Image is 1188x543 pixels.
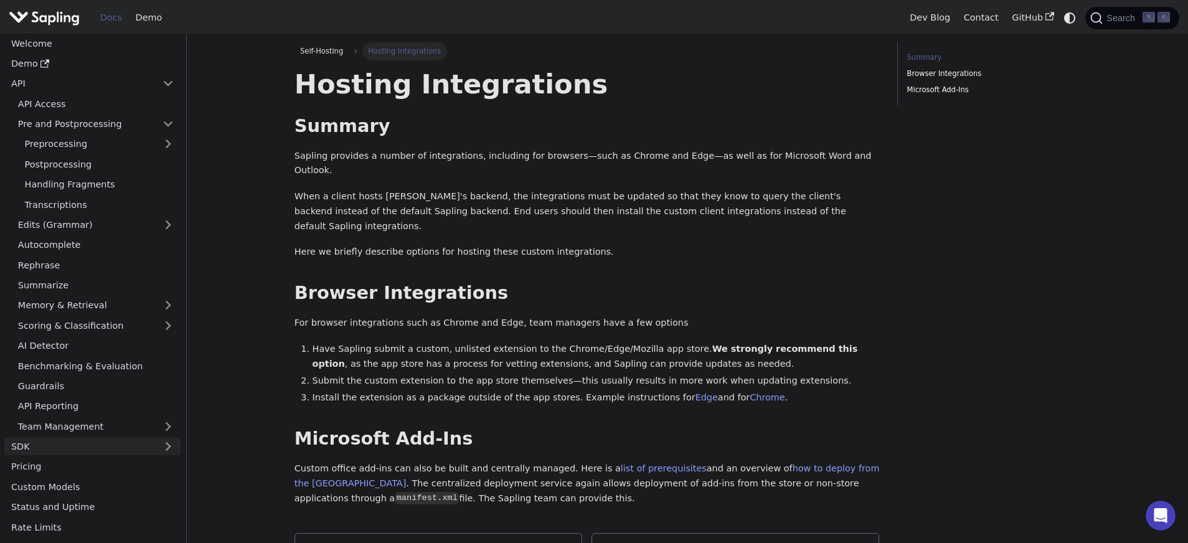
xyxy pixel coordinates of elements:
[4,498,181,516] a: Status and Uptime
[295,463,880,488] a: how to deploy from the [GEOGRAPHIC_DATA]
[11,357,181,375] a: Benchmarking & Evaluation
[313,374,880,389] li: Submit the custom extension to the app store themselves—this usually results in more work when up...
[313,344,858,369] strong: We strongly recommend this option
[129,8,169,27] a: Demo
[907,84,1076,96] a: Microsoft Add-Ins
[4,34,181,52] a: Welcome
[295,245,880,260] p: Here we briefly describe options for hosting these custom integrations.
[295,67,880,101] h1: Hosting Integrations
[18,135,181,153] a: Preprocessing
[4,458,181,476] a: Pricing
[295,282,880,305] h2: Browser Integrations
[11,296,181,314] a: Memory & Retrieval
[1146,501,1176,531] iframe: Intercom live chat
[18,155,181,173] a: Postprocessing
[313,342,880,372] li: Have Sapling submit a custom, unlisted extension to the Chrome/Edge/Mozilla app store. , as the a...
[313,390,880,405] li: Install the extension as a package outside of the app stores. Example instructions for and for .
[4,55,181,73] a: Demo
[4,75,156,93] a: API
[11,316,181,334] a: Scoring & Classification
[295,42,880,60] nav: Breadcrumbs
[18,176,181,194] a: Handling Fragments
[362,42,447,60] span: Hosting Integrations
[1157,12,1170,23] kbd: K
[9,9,84,27] a: Sapling.ai
[9,9,80,27] img: Sapling.ai
[295,149,880,179] p: Sapling provides a number of integrations, including for browsers—such as Chrome and Edge—as well...
[295,461,880,506] p: Custom office add-ins can also be built and centrally managed. Here is a and an overview of . The...
[621,463,707,473] a: list of prerequisites
[750,392,785,402] a: Chrome
[11,216,181,234] a: Edits (Grammar)
[295,189,880,234] p: When a client hosts [PERSON_NAME]'s backend, the integrations must be updated so that they know t...
[4,438,156,456] a: SDK
[695,392,718,402] a: Edge
[4,478,181,496] a: Custom Models
[11,256,181,274] a: Rephrase
[1143,12,1155,23] kbd: ⌘
[295,115,880,138] h2: Summary
[156,438,181,456] button: Expand sidebar category 'SDK'
[11,337,181,355] a: AI Detector
[18,196,181,214] a: Transcriptions
[11,417,181,435] a: Team Management
[11,95,181,113] a: API Access
[295,428,880,450] h2: Microsoft Add-Ins
[93,8,129,27] a: Docs
[1103,13,1143,23] span: Search
[907,52,1076,64] a: Summary
[11,377,181,395] a: Guardrails
[903,8,956,27] a: Dev Blog
[295,42,349,60] span: Self-Hosting
[1061,9,1079,27] button: Switch between dark and light mode (currently system mode)
[295,316,880,331] p: For browser integrations such as Chrome and Edge, team managers have a few options
[11,115,181,133] a: Pre and Postprocessing
[907,68,1076,80] a: Browser Integrations
[11,236,181,254] a: Autocomplete
[4,518,181,536] a: Rate Limits
[11,397,181,415] a: API Reporting
[1085,7,1179,29] button: Search (Command+K)
[1005,8,1060,27] a: GitHub
[957,8,1006,27] a: Contact
[11,276,181,295] a: Summarize
[156,75,181,93] button: Collapse sidebar category 'API'
[395,492,459,504] code: manifest.xml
